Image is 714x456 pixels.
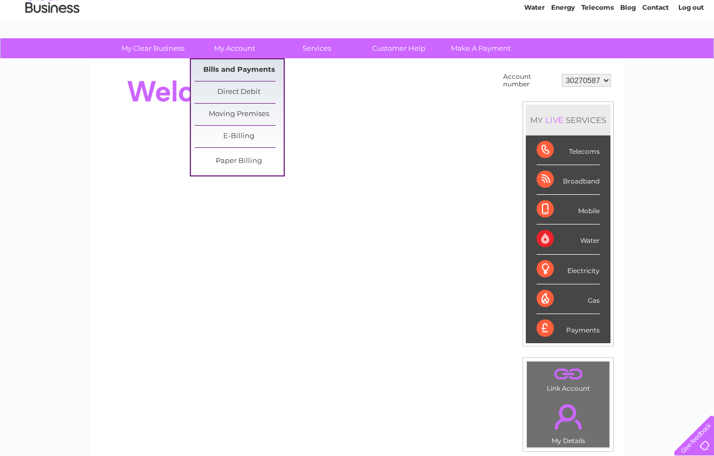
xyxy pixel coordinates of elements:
a: Customer Help [354,38,443,58]
a: E-Billing [195,126,284,147]
div: Telecoms [537,135,600,165]
td: My Details [526,395,610,448]
td: Account number [500,70,559,91]
a: Bills and Payments [195,59,284,81]
div: Mobile [537,195,600,224]
div: Payments [537,314,600,343]
div: Gas [537,284,600,314]
a: Make A Payment [436,38,525,58]
td: Link Account [526,361,610,395]
div: Broadband [537,165,600,195]
a: . [530,364,607,383]
a: My Clear Business [108,38,197,58]
a: Energy [551,46,575,54]
a: Moving Premises [195,104,284,125]
div: Clear Business is a trading name of Verastar Limited (registered in [GEOGRAPHIC_DATA] No. 3667643... [103,6,613,52]
div: Electricity [537,255,600,284]
a: My Account [190,38,279,58]
a: Log out [678,46,704,54]
img: logo.png [25,28,80,61]
a: Services [272,38,361,58]
a: Paper Billing [195,151,284,172]
a: Blog [620,46,636,54]
a: Water [524,46,545,54]
a: Telecoms [581,46,614,54]
div: LIVE [543,115,566,125]
a: Contact [642,46,669,54]
a: 0333 014 3131 [511,5,585,19]
a: Direct Debit [195,81,284,103]
div: Water [537,224,600,254]
a: . [530,398,607,435]
div: MY SERVICES [526,105,610,135]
